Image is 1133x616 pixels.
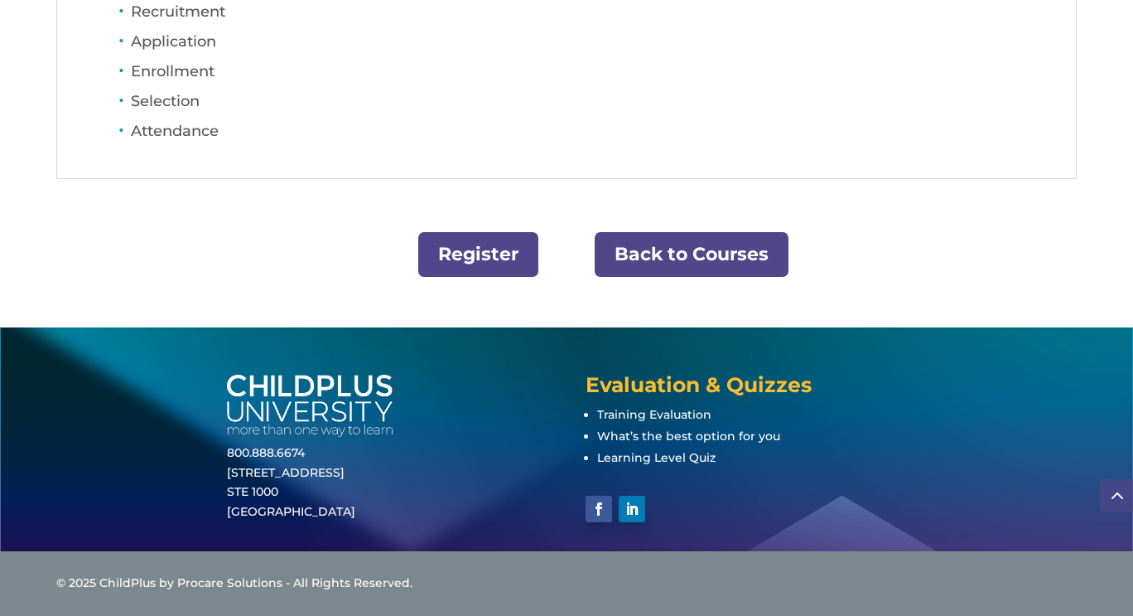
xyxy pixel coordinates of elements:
a: Follow on Facebook [586,496,612,522]
h4: Evaluation & Quizzes [586,375,907,404]
a: Training Evaluation [597,407,711,422]
a: What’s the best option for you [597,429,780,444]
a: Back to Courses [595,232,788,278]
span: Selection [131,92,200,110]
a: [STREET_ADDRESS]STE 1000[GEOGRAPHIC_DATA] [227,465,355,520]
img: white-cpu-wordmark [227,375,393,437]
span: Application [131,32,216,51]
a: 800.888.6674 [227,445,305,460]
a: Follow on LinkedIn [619,496,645,522]
div: © 2025 ChildPlus by Procare Solutions - All Rights Reserved. [56,574,1076,594]
a: Learning Level Quiz [597,450,716,465]
span: Recruitment [131,2,225,21]
span: Enrollment [131,62,215,80]
span: Attendance [131,122,219,140]
a: Register [418,232,538,278]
